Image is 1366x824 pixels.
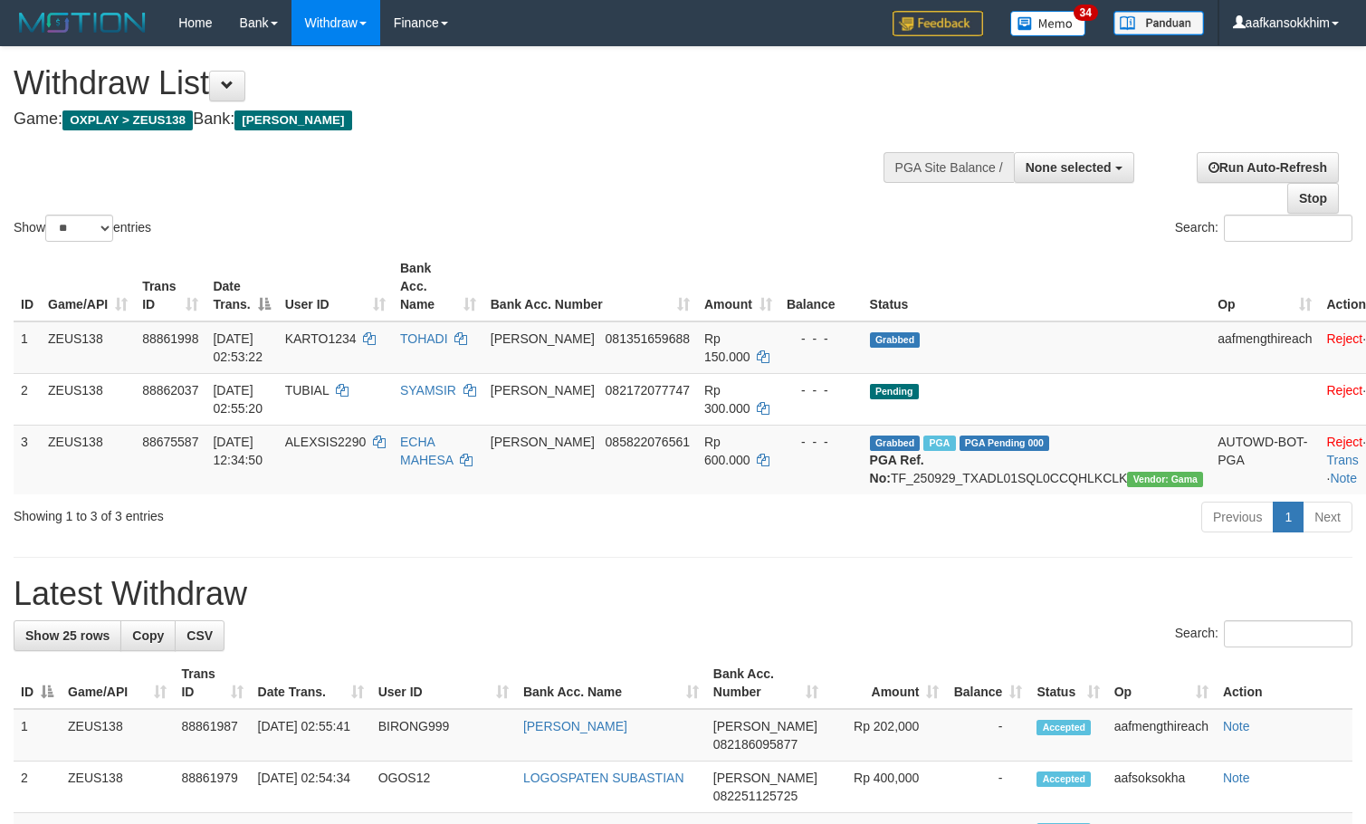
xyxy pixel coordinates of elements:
th: Action [1216,657,1352,709]
input: Search: [1224,215,1352,242]
span: 88861998 [142,331,198,346]
td: BIRONG999 [371,709,516,762]
a: Reject [1326,435,1362,449]
th: Bank Acc. Name: activate to sort column ascending [516,657,706,709]
th: Trans ID: activate to sort column ascending [174,657,250,709]
span: Copy 081351659688 to clipboard [606,331,690,346]
th: Amount: activate to sort column ascending [697,252,779,321]
a: Previous [1201,502,1274,532]
span: OXPLAY > ZEUS138 [62,110,193,130]
a: Note [1330,471,1357,485]
span: 88862037 [142,383,198,398]
th: User ID: activate to sort column ascending [278,252,393,321]
span: Rp 300.000 [704,383,750,416]
span: [PERSON_NAME] [491,331,595,346]
div: PGA Site Balance / [884,152,1014,183]
img: Feedback.jpg [893,11,983,36]
th: Op: activate to sort column ascending [1210,252,1319,321]
td: ZEUS138 [61,709,174,762]
a: [PERSON_NAME] [523,719,627,733]
span: Marked by aafpengsreynich [923,436,955,451]
img: MOTION_logo.png [14,9,151,36]
th: Balance [779,252,863,321]
span: Copy [132,628,164,643]
span: Vendor URL: https://trx31.1velocity.biz [1127,472,1203,487]
span: [PERSON_NAME] [491,435,595,449]
td: 1 [14,321,41,374]
th: Status: activate to sort column ascending [1029,657,1106,709]
span: Grabbed [870,436,921,451]
span: KARTO1234 [285,331,357,346]
a: Reject [1326,383,1362,398]
th: Bank Acc. Number: activate to sort column ascending [706,657,826,709]
button: None selected [1014,152,1134,183]
td: ZEUS138 [41,373,135,425]
td: OGOS12 [371,762,516,813]
span: Rp 150.000 [704,331,750,364]
a: LOGOSPATEN SUBASTIAN [523,771,684,785]
span: PGA Pending [960,436,1050,451]
a: Reject [1326,331,1362,346]
b: PGA Ref. No: [870,453,924,485]
label: Search: [1175,620,1352,647]
a: ECHA MAHESA [400,435,453,467]
div: - - - [787,433,855,451]
a: Show 25 rows [14,620,121,651]
td: ZEUS138 [41,425,135,494]
div: Showing 1 to 3 of 3 entries [14,500,556,525]
a: Copy [120,620,176,651]
div: - - - [787,330,855,348]
td: [DATE] 02:55:41 [251,709,371,762]
td: Rp 202,000 [826,709,947,762]
td: ZEUS138 [61,762,174,813]
h1: Latest Withdraw [14,576,1352,612]
a: Next [1303,502,1352,532]
th: User ID: activate to sort column ascending [371,657,516,709]
span: [DATE] 02:55:20 [213,383,263,416]
span: Accepted [1036,771,1091,787]
td: aafmengthireach [1107,709,1216,762]
td: 1 [14,709,61,762]
th: Balance: activate to sort column ascending [946,657,1029,709]
td: [DATE] 02:54:34 [251,762,371,813]
span: [PERSON_NAME] [234,110,351,130]
a: Note [1223,719,1250,733]
th: Date Trans.: activate to sort column descending [205,252,277,321]
td: aafmengthireach [1210,321,1319,374]
th: Game/API: activate to sort column ascending [41,252,135,321]
a: Note [1223,771,1250,785]
a: CSV [175,620,224,651]
td: TF_250929_TXADL01SQL0CCQHLKCLK [863,425,1211,494]
a: Stop [1287,183,1339,214]
span: TUBIAL [285,383,330,398]
th: ID: activate to sort column descending [14,657,61,709]
a: TOHADI [400,331,448,346]
span: Copy 082172077747 to clipboard [606,383,690,398]
h4: Game: Bank: [14,110,893,129]
th: Status [863,252,1211,321]
img: panduan.png [1113,11,1204,35]
a: 1 [1273,502,1304,532]
span: ALEXSIS2290 [285,435,367,449]
td: aafsoksokha [1107,762,1216,813]
span: Copy 082186095877 to clipboard [713,737,798,752]
span: [DATE] 12:34:50 [213,435,263,467]
td: Rp 400,000 [826,762,947,813]
span: [PERSON_NAME] [713,719,817,733]
span: Accepted [1036,720,1091,735]
span: CSV [186,628,213,643]
label: Show entries [14,215,151,242]
span: [PERSON_NAME] [713,771,817,785]
h1: Withdraw List [14,65,893,101]
span: Show 25 rows [25,628,110,643]
span: 88675587 [142,435,198,449]
td: 3 [14,425,41,494]
a: SYAMSIR [400,383,456,398]
td: ZEUS138 [41,321,135,374]
span: Copy 085822076561 to clipboard [606,435,690,449]
td: 2 [14,762,61,813]
img: Button%20Memo.svg [1010,11,1086,36]
th: Date Trans.: activate to sort column ascending [251,657,371,709]
span: [DATE] 02:53:22 [213,331,263,364]
td: AUTOWD-BOT-PGA [1210,425,1319,494]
